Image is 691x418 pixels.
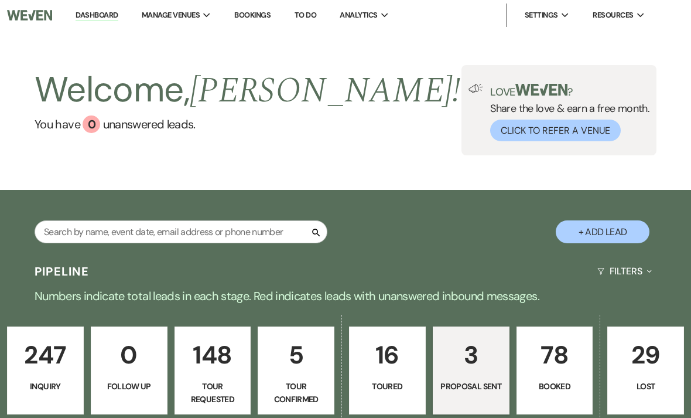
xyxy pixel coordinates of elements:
p: Lost [615,380,676,393]
p: 5 [265,335,327,375]
p: Follow Up [98,380,160,393]
p: Inquiry [15,380,76,393]
p: Love ? [490,84,649,97]
p: 247 [15,335,76,375]
p: 78 [524,335,586,375]
button: Click to Refer a Venue [490,120,621,141]
input: Search by name, event date, email address or phone number [35,220,327,243]
span: Manage Venues [142,9,200,21]
p: 29 [615,335,676,375]
p: 148 [182,335,244,375]
a: 78Booked [516,327,593,414]
a: 247Inquiry [7,327,84,414]
p: Booked [524,380,586,393]
a: To Do [295,10,316,20]
p: Tour Confirmed [265,380,327,406]
span: Settings [525,9,558,21]
p: 0 [98,335,160,375]
a: 148Tour Requested [175,327,251,414]
img: Weven Logo [7,3,52,28]
a: 0Follow Up [91,327,167,414]
a: 3Proposal Sent [433,327,509,414]
div: 0 [83,115,100,133]
p: Tour Requested [182,380,244,406]
img: weven-logo-green.svg [515,84,567,96]
span: Analytics [340,9,377,21]
button: + Add Lead [556,220,649,243]
a: 5Tour Confirmed [258,327,334,414]
span: Resources [593,9,633,21]
a: 29Lost [607,327,684,414]
p: 3 [440,335,502,375]
a: Bookings [234,10,271,20]
p: Proposal Sent [440,380,502,393]
p: Toured [357,380,418,393]
span: [PERSON_NAME] ! [190,64,460,118]
img: loud-speaker-illustration.svg [468,84,483,93]
a: You have 0 unanswered leads. [35,115,460,133]
a: 16Toured [349,327,426,414]
h3: Pipeline [35,263,90,280]
button: Filters [593,256,656,287]
p: 16 [357,335,418,375]
h2: Welcome, [35,65,460,115]
div: Share the love & earn a free month. [483,84,649,141]
a: Dashboard [76,10,118,21]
